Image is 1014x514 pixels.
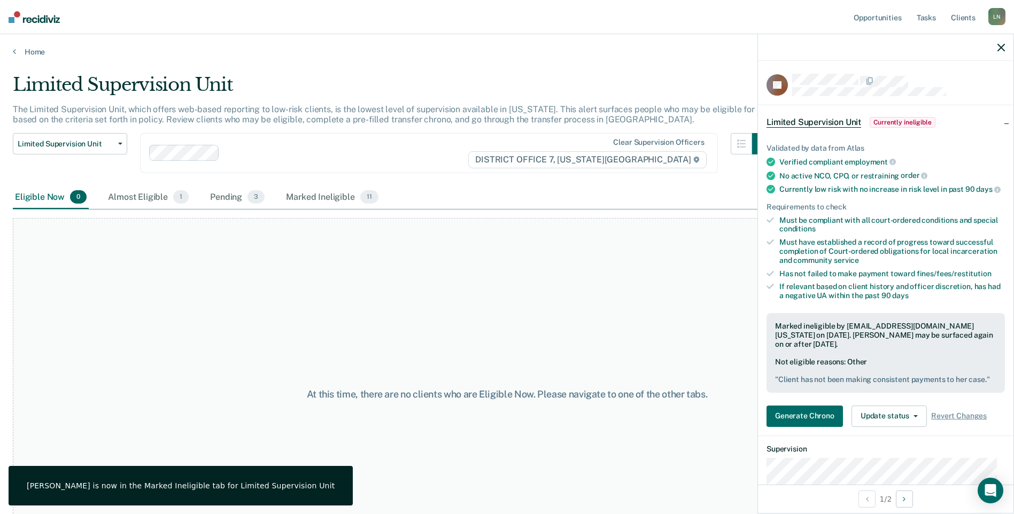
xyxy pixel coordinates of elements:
[106,186,191,209] div: Almost Eligible
[70,190,87,204] span: 0
[845,158,895,166] span: employment
[892,291,908,300] span: days
[917,269,992,278] span: fines/fees/restitution
[284,186,380,209] div: Marked Ineligible
[767,406,843,427] button: Generate Chrono
[779,157,1005,167] div: Verified compliant
[779,171,1005,181] div: No active NCO, CPO, or restraining
[260,388,754,400] div: At this time, there are no clients who are Eligible Now. Please navigate to one of the other tabs.
[834,256,859,264] span: service
[988,8,1005,25] div: L N
[27,481,335,490] div: [PERSON_NAME] is now in the Marked Ineligible tab for Limited Supervision Unit
[775,357,996,384] div: Not eligible reasons: Other
[767,117,861,128] span: Limited Supervision Unit
[976,185,1000,193] span: days
[767,203,1005,212] div: Requirements to check
[758,105,1013,139] div: Limited Supervision UnitCurrently ineligible
[613,138,704,147] div: Clear supervision officers
[779,216,1005,234] div: Must be compliant with all court-ordered conditions and special conditions
[13,186,89,209] div: Eligible Now
[901,171,927,180] span: order
[779,238,1005,264] div: Must have established a record of progress toward successful completion of Court-ordered obligati...
[208,186,267,209] div: Pending
[173,190,189,204] span: 1
[468,151,706,168] span: DISTRICT OFFICE 7, [US_STATE][GEOGRAPHIC_DATA]
[779,184,1005,194] div: Currently low risk with no increase in risk level in past 90
[247,190,265,204] span: 3
[779,269,1005,278] div: Has not failed to make payment toward
[18,139,114,149] span: Limited Supervision Unit
[931,411,987,420] span: Revert Changes
[13,47,1001,57] a: Home
[767,445,1005,454] dt: Supervision
[896,490,913,508] button: Next Opportunity
[13,74,773,104] div: Limited Supervision Unit
[978,478,1003,503] div: Open Intercom Messenger
[9,11,60,23] img: Recidiviz
[858,490,876,508] button: Previous Opportunity
[775,375,996,384] pre: " Client has not been making consistent payments to her case. "
[775,322,996,348] div: Marked ineligible by [EMAIL_ADDRESS][DOMAIN_NAME][US_STATE] on [DATE]. [PERSON_NAME] may be surfa...
[360,190,378,204] span: 11
[13,104,773,124] p: The Limited Supervision Unit, which offers web-based reporting to low-risk clients, is the lowest...
[758,485,1013,513] div: 1 / 2
[767,406,847,427] a: Generate Chrono
[767,144,1005,153] div: Validated by data from Atlas
[852,406,927,427] button: Update status
[779,282,1005,300] div: If relevant based on client history and officer discretion, has had a negative UA within the past 90
[870,117,935,128] span: Currently ineligible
